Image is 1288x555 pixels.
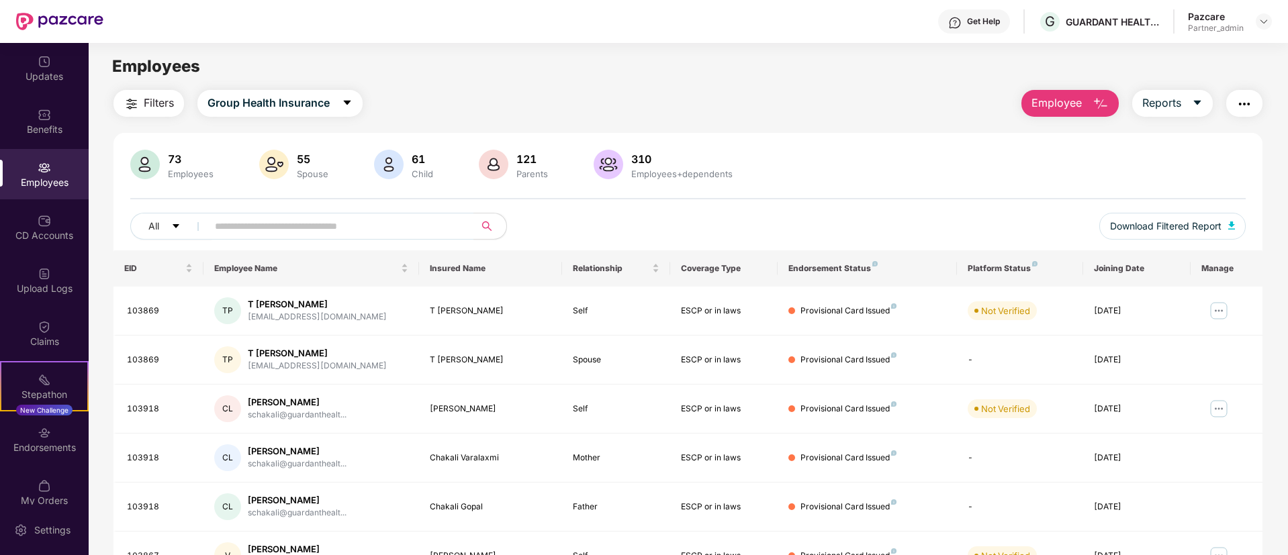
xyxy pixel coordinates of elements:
div: Employees [165,168,216,179]
div: Chakali Gopal [430,501,552,513]
img: svg+xml;base64,PHN2ZyB4bWxucz0iaHR0cDovL3d3dy53My5vcmcvMjAwMC9zdmciIHhtbG5zOnhsaW5rPSJodHRwOi8vd3... [479,150,508,179]
div: Child [409,168,436,179]
button: Employee [1021,90,1119,117]
th: Insured Name [419,250,563,287]
span: G [1045,13,1055,30]
div: Not Verified [981,402,1030,415]
span: Download Filtered Report [1110,219,1222,234]
img: svg+xml;base64,PHN2ZyB4bWxucz0iaHR0cDovL3d3dy53My5vcmcvMjAwMC9zdmciIHdpZHRoPSI4IiBoZWlnaHQ9IjgiIH... [1032,261,1038,266]
div: 121 [514,152,551,166]
img: svg+xml;base64,PHN2ZyB4bWxucz0iaHR0cDovL3d3dy53My5vcmcvMjAwMC9zdmciIHdpZHRoPSIyNCIgaGVpZ2h0PSIyNC... [124,96,140,112]
img: svg+xml;base64,PHN2ZyB4bWxucz0iaHR0cDovL3d3dy53My5vcmcvMjAwMC9zdmciIHhtbG5zOnhsaW5rPSJodHRwOi8vd3... [374,150,404,179]
div: Endorsement Status [788,263,946,274]
th: Coverage Type [670,250,778,287]
img: svg+xml;base64,PHN2ZyB4bWxucz0iaHR0cDovL3d3dy53My5vcmcvMjAwMC9zdmciIHdpZHRoPSIyMSIgaGVpZ2h0PSIyMC... [38,373,51,387]
div: [PERSON_NAME] [430,403,552,415]
div: 310 [629,152,735,166]
img: svg+xml;base64,PHN2ZyBpZD0iRHJvcGRvd24tMzJ4MzIiIHhtbG5zPSJodHRwOi8vd3d3LnczLm9yZy8yMDAwL3N2ZyIgd2... [1258,16,1269,27]
img: svg+xml;base64,PHN2ZyB4bWxucz0iaHR0cDovL3d3dy53My5vcmcvMjAwMC9zdmciIHdpZHRoPSI4IiBoZWlnaHQ9IjgiIH... [891,450,896,456]
div: [DATE] [1094,403,1180,415]
img: svg+xml;base64,PHN2ZyB4bWxucz0iaHR0cDovL3d3dy53My5vcmcvMjAwMC9zdmciIHdpZHRoPSIyNCIgaGVpZ2h0PSIyNC... [1236,96,1252,112]
div: 61 [409,152,436,166]
div: T [PERSON_NAME] [248,347,387,360]
div: Partner_admin [1188,23,1244,34]
img: svg+xml;base64,PHN2ZyBpZD0iQmVuZWZpdHMiIHhtbG5zPSJodHRwOi8vd3d3LnczLm9yZy8yMDAwL3N2ZyIgd2lkdGg9Ij... [38,108,51,121]
button: Filters [113,90,184,117]
th: EID [113,250,203,287]
div: Self [573,305,659,317]
div: Platform Status [968,263,1072,274]
th: Joining Date [1083,250,1191,287]
td: - [957,483,1083,532]
img: svg+xml;base64,PHN2ZyB4bWxucz0iaHR0cDovL3d3dy53My5vcmcvMjAwMC9zdmciIHdpZHRoPSI4IiBoZWlnaHQ9IjgiIH... [891,303,896,309]
img: svg+xml;base64,PHN2ZyBpZD0iU2V0dGluZy0yMHgyMCIgeG1sbnM9Imh0dHA6Ly93d3cudzMub3JnLzIwMDAvc3ZnIiB3aW... [14,523,28,537]
img: svg+xml;base64,PHN2ZyB4bWxucz0iaHR0cDovL3d3dy53My5vcmcvMjAwMC9zdmciIHhtbG5zOnhsaW5rPSJodHRwOi8vd3... [594,150,623,179]
img: svg+xml;base64,PHN2ZyBpZD0iSGVscC0zMngzMiIgeG1sbnM9Imh0dHA6Ly93d3cudzMub3JnLzIwMDAvc3ZnIiB3aWR0aD... [948,16,962,30]
div: Parents [514,168,551,179]
button: search [473,213,507,240]
span: Employee Name [214,263,398,274]
div: T [PERSON_NAME] [248,298,387,311]
div: CL [214,444,241,471]
div: Mother [573,452,659,464]
img: manageButton [1208,300,1230,321]
div: schakali@guardanthealt... [248,507,347,519]
div: 103869 [127,305,193,317]
div: T [PERSON_NAME] [430,305,552,317]
div: Father [573,501,659,513]
div: Self [573,403,659,415]
span: Reports [1142,95,1181,111]
span: caret-down [1192,97,1203,109]
div: Provisional Card Issued [800,403,896,415]
div: TP [214,297,241,324]
div: [DATE] [1094,305,1180,317]
img: svg+xml;base64,PHN2ZyBpZD0iVXBkYXRlZCIgeG1sbnM9Imh0dHA6Ly93d3cudzMub3JnLzIwMDAvc3ZnIiB3aWR0aD0iMj... [38,55,51,68]
div: 103869 [127,354,193,366]
div: 103918 [127,452,193,464]
div: Employees+dependents [629,168,735,179]
div: Provisional Card Issued [800,501,896,513]
span: Employee [1031,95,1082,111]
div: 103918 [127,403,193,415]
div: schakali@guardanthealt... [248,409,347,421]
span: caret-down [342,97,353,109]
span: Employees [112,56,200,76]
img: svg+xml;base64,PHN2ZyB4bWxucz0iaHR0cDovL3d3dy53My5vcmcvMjAwMC9zdmciIHhtbG5zOnhsaW5rPSJodHRwOi8vd3... [1093,96,1109,112]
div: Provisional Card Issued [800,305,896,317]
img: svg+xml;base64,PHN2ZyB4bWxucz0iaHR0cDovL3d3dy53My5vcmcvMjAwMC9zdmciIHhtbG5zOnhsaW5rPSJodHRwOi8vd3... [1228,221,1235,230]
img: svg+xml;base64,PHN2ZyB4bWxucz0iaHR0cDovL3d3dy53My5vcmcvMjAwMC9zdmciIHdpZHRoPSI4IiBoZWlnaHQ9IjgiIH... [891,499,896,505]
th: Manage [1191,250,1262,287]
button: Download Filtered Report [1099,213,1246,240]
img: svg+xml;base64,PHN2ZyBpZD0iTXlfT3JkZXJzIiBkYXRhLW5hbWU9Ik15IE9yZGVycyIgeG1sbnM9Imh0dHA6Ly93d3cudz... [38,479,51,493]
div: CL [214,395,241,422]
div: Provisional Card Issued [800,354,896,366]
td: - [957,434,1083,483]
span: Group Health Insurance [208,95,330,111]
button: Reportscaret-down [1132,90,1213,117]
img: svg+xml;base64,PHN2ZyB4bWxucz0iaHR0cDovL3d3dy53My5vcmcvMjAwMC9zdmciIHdpZHRoPSI4IiBoZWlnaHQ9IjgiIH... [872,261,878,266]
div: [DATE] [1094,452,1180,464]
img: svg+xml;base64,PHN2ZyBpZD0iQ2xhaW0iIHhtbG5zPSJodHRwOi8vd3d3LnczLm9yZy8yMDAwL3N2ZyIgd2lkdGg9IjIwIi... [38,320,51,334]
div: [EMAIL_ADDRESS][DOMAIN_NAME] [248,360,387,372]
span: Filters [144,95,174,111]
img: svg+xml;base64,PHN2ZyBpZD0iRW5kb3JzZW1lbnRzIiB4bWxucz0iaHR0cDovL3d3dy53My5vcmcvMjAwMC9zdmciIHdpZH... [38,426,51,440]
div: Settings [30,523,75,537]
div: [DATE] [1094,354,1180,366]
span: caret-down [171,221,181,232]
div: ESCP or in laws [681,354,767,366]
span: search [473,221,500,232]
th: Employee Name [203,250,419,287]
div: 73 [165,152,216,166]
div: ESCP or in laws [681,501,767,513]
div: TP [214,346,241,373]
div: GUARDANT HEALTH INDIA PRIVATE LIMITED [1066,15,1160,28]
div: [DATE] [1094,501,1180,513]
div: ESCP or in laws [681,452,767,464]
img: manageButton [1208,398,1230,419]
div: [EMAIL_ADDRESS][DOMAIN_NAME] [248,311,387,323]
div: 103918 [127,501,193,513]
img: svg+xml;base64,PHN2ZyB4bWxucz0iaHR0cDovL3d3dy53My5vcmcvMjAwMC9zdmciIHdpZHRoPSI4IiBoZWlnaHQ9IjgiIH... [891,548,896,554]
div: Provisional Card Issued [800,452,896,464]
div: 55 [294,152,331,166]
img: svg+xml;base64,PHN2ZyB4bWxucz0iaHR0cDovL3d3dy53My5vcmcvMjAwMC9zdmciIHhtbG5zOnhsaW5rPSJodHRwOi8vd3... [130,150,160,179]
